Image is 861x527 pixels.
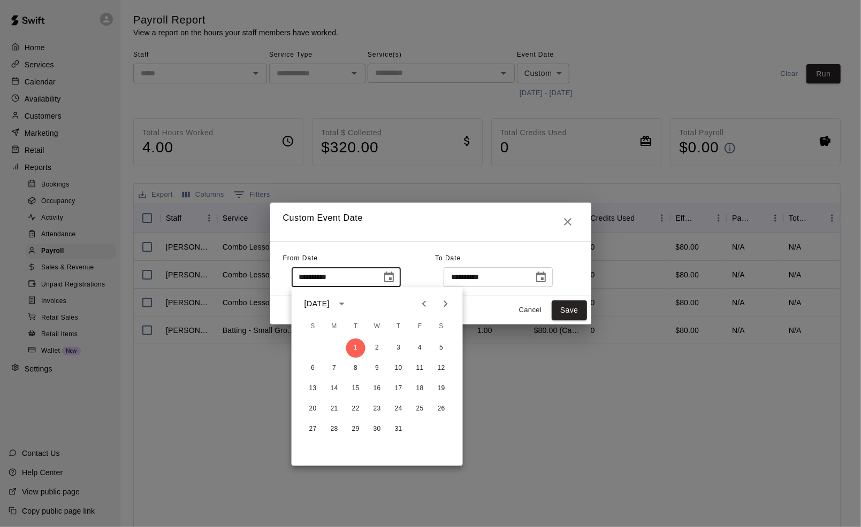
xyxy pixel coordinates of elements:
button: 22 [346,399,365,418]
button: 31 [389,420,408,439]
button: 11 [410,359,430,378]
span: Sunday [303,316,323,337]
button: 19 [432,379,451,398]
button: 9 [368,359,387,378]
button: Previous month [414,293,435,314]
button: 7 [325,359,344,378]
span: Wednesday [368,316,387,337]
button: 20 [303,399,323,418]
button: 5 [432,338,451,358]
button: 28 [325,420,344,439]
button: 30 [368,420,387,439]
button: 8 [346,359,365,378]
span: Saturday [432,316,451,337]
button: 26 [432,399,451,418]
span: Thursday [389,316,408,337]
button: 2 [368,338,387,358]
button: 14 [325,379,344,398]
button: 21 [325,399,344,418]
button: 10 [389,359,408,378]
span: Tuesday [346,316,365,337]
button: 13 [303,379,323,398]
button: 4 [410,338,430,358]
button: 18 [410,379,430,398]
button: 27 [303,420,323,439]
span: From Date [283,254,318,262]
button: 15 [346,379,365,398]
button: 23 [368,399,387,418]
span: To Date [435,254,461,262]
button: Cancel [513,302,547,319]
button: 12 [432,359,451,378]
button: 1 [346,338,365,358]
button: 29 [346,420,365,439]
div: [DATE] [304,298,330,309]
button: Next month [435,293,456,314]
span: Monday [325,316,344,337]
button: 17 [389,379,408,398]
span: Friday [410,316,430,337]
button: Close [557,211,578,232]
button: Save [552,300,587,320]
h2: Custom Event Date [270,203,591,241]
button: 6 [303,359,323,378]
button: 24 [389,399,408,418]
button: 16 [368,379,387,398]
button: calendar view is open, switch to year view [333,294,351,313]
button: Choose date, selected date is Jul 1, 2025 [378,267,400,288]
button: Choose date, selected date is Jul 31, 2025 [530,267,552,288]
button: 3 [389,338,408,358]
button: 25 [410,399,430,418]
